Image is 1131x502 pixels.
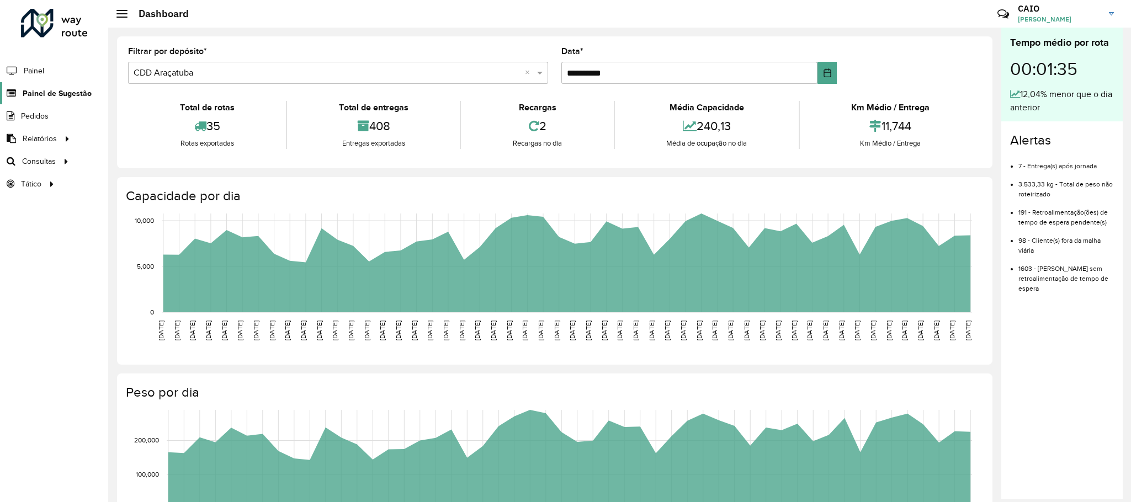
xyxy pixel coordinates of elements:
[126,384,981,400] h4: Peso por dia
[157,321,164,340] text: [DATE]
[290,101,457,114] div: Total de entregas
[331,321,338,340] text: [DATE]
[347,321,354,340] text: [DATE]
[474,321,481,340] text: [DATE]
[411,321,418,340] text: [DATE]
[1010,35,1114,50] div: Tempo médio por rota
[284,321,291,340] text: [DATE]
[379,321,386,340] text: [DATE]
[1010,132,1114,148] h4: Alertas
[790,321,798,340] text: [DATE]
[1018,255,1114,293] li: 1603 - [PERSON_NAME] sem retroalimentação de tempo de espera
[917,321,924,340] text: [DATE]
[268,321,275,340] text: [DATE]
[616,321,623,340] text: [DATE]
[23,88,92,99] span: Painel de Sugestão
[128,8,189,20] h2: Dashboard
[1018,171,1114,199] li: 3.533,33 kg - Total de peso não roteirizado
[1018,3,1101,14] h3: CAIO
[618,114,796,138] div: 240,13
[803,114,979,138] div: 11,744
[205,321,212,340] text: [DATE]
[727,321,734,340] text: [DATE]
[537,321,544,340] text: [DATE]
[743,321,750,340] text: [DATE]
[948,321,955,340] text: [DATE]
[885,321,893,340] text: [DATE]
[774,321,782,340] text: [DATE]
[869,321,877,340] text: [DATE]
[561,45,583,58] label: Data
[135,217,154,224] text: 10,000
[21,110,49,122] span: Pedidos
[964,321,971,340] text: [DATE]
[490,321,497,340] text: [DATE]
[711,321,718,340] text: [DATE]
[24,65,44,77] span: Painel
[853,321,861,340] text: [DATE]
[521,321,528,340] text: [DATE]
[363,321,370,340] text: [DATE]
[131,114,283,138] div: 35
[618,101,796,114] div: Média Capacidade
[173,321,180,340] text: [DATE]
[991,2,1015,26] a: Contato Rápido
[506,321,513,340] text: [DATE]
[126,188,981,204] h4: Capacidade por dia
[817,62,837,84] button: Choose Date
[553,321,560,340] text: [DATE]
[663,321,671,340] text: [DATE]
[1018,14,1101,24] span: [PERSON_NAME]
[632,321,639,340] text: [DATE]
[137,263,154,270] text: 5,000
[221,321,228,340] text: [DATE]
[803,101,979,114] div: Km Médio / Entrega
[464,114,610,138] div: 2
[22,156,56,167] span: Consultas
[23,133,57,145] span: Relatórios
[300,321,307,340] text: [DATE]
[290,138,457,149] div: Entregas exportadas
[933,321,940,340] text: [DATE]
[901,321,908,340] text: [DATE]
[426,321,433,340] text: [DATE]
[395,321,402,340] text: [DATE]
[134,437,159,444] text: 200,000
[822,321,829,340] text: [DATE]
[679,321,687,340] text: [DATE]
[21,178,41,190] span: Tático
[1018,199,1114,227] li: 191 - Retroalimentação(ões) de tempo de espera pendente(s)
[189,321,196,340] text: [DATE]
[585,321,592,340] text: [DATE]
[648,321,655,340] text: [DATE]
[464,101,610,114] div: Recargas
[806,321,813,340] text: [DATE]
[290,114,457,138] div: 408
[601,321,608,340] text: [DATE]
[1018,153,1114,171] li: 7 - Entrega(s) após jornada
[464,138,610,149] div: Recargas no dia
[150,308,154,316] text: 0
[128,45,207,58] label: Filtrar por depósito
[695,321,703,340] text: [DATE]
[458,321,465,340] text: [DATE]
[803,138,979,149] div: Km Médio / Entrega
[758,321,766,340] text: [DATE]
[525,66,534,79] span: Clear all
[569,321,576,340] text: [DATE]
[316,321,323,340] text: [DATE]
[1010,50,1114,88] div: 00:01:35
[131,101,283,114] div: Total de rotas
[1018,227,1114,255] li: 98 - Cliente(s) fora da malha viária
[131,138,283,149] div: Rotas exportadas
[442,321,449,340] text: [DATE]
[136,471,159,478] text: 100,000
[236,321,243,340] text: [DATE]
[1010,88,1114,114] div: 12,04% menor que o dia anterior
[838,321,845,340] text: [DATE]
[252,321,259,340] text: [DATE]
[618,138,796,149] div: Média de ocupação no dia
